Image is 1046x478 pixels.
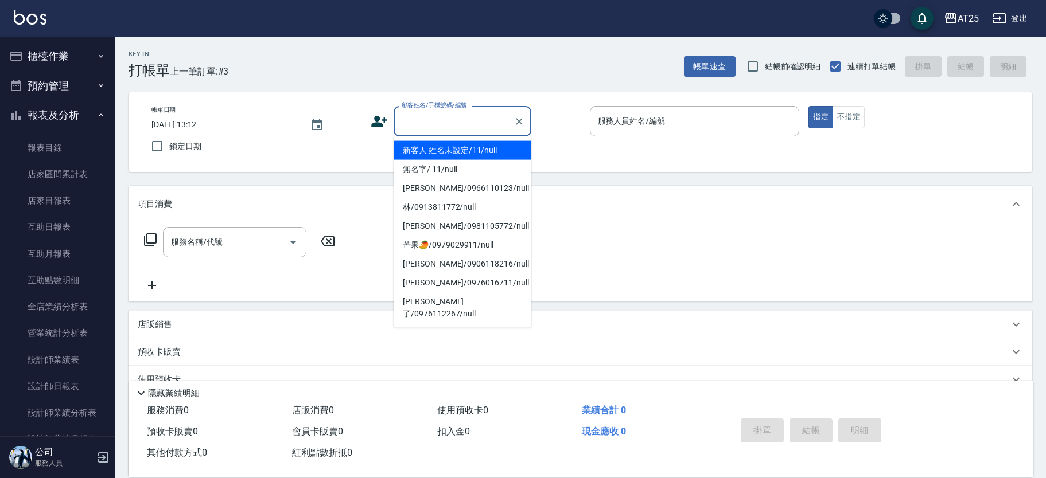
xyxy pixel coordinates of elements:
[151,115,298,134] input: YYYY/MM/DD hh:mm
[138,319,172,331] p: 店販銷售
[129,62,170,79] h3: 打帳單
[958,11,979,26] div: AT25
[402,101,467,109] label: 顧客姓名/手機號碼/編號
[14,10,46,25] img: Logo
[939,7,983,30] button: AT25
[303,111,330,139] button: Choose date, selected date is 2025-09-10
[151,105,176,114] label: 帳單日期
[394,254,531,273] li: [PERSON_NAME]/0906118216/null
[394,179,531,198] li: [PERSON_NAME]/0966110123/null
[292,426,343,437] span: 會員卡販賣 0
[129,311,1032,338] div: 店販銷售
[911,7,934,30] button: save
[394,198,531,217] li: 林/0913811772/null
[5,426,110,452] a: 設計師業績月報表
[394,141,531,160] li: 新客人 姓名未設定/11/null
[292,405,334,416] span: 店販消費 0
[147,447,207,458] span: 其他付款方式 0
[129,338,1032,366] div: 預收卡販賣
[147,405,189,416] span: 服務消費 0
[394,323,531,342] li: [PERSON_NAME]/0907731196/null
[437,405,488,416] span: 使用預收卡 0
[394,236,531,254] li: 芒果🥭/0979029911/null
[394,292,531,323] li: [PERSON_NAME]了/0976112267/null
[833,106,865,128] button: 不指定
[169,140,201,152] span: 鎖定日期
[129,366,1032,393] div: 使用預收卡
[5,100,110,130] button: 報表及分析
[9,446,32,469] img: Person
[5,320,110,346] a: 營業統計分析表
[5,135,110,161] a: 報表目錄
[5,399,110,426] a: 設計師業績分析表
[5,187,110,214] a: 店家日報表
[129,50,170,58] h2: Key In
[684,56,736,77] button: 帳單速查
[138,198,172,210] p: 項目消費
[5,41,110,71] button: 櫃檯作業
[138,346,181,358] p: 預收卡販賣
[511,113,527,130] button: Clear
[35,446,94,458] h5: 公司
[988,8,1032,29] button: 登出
[5,373,110,399] a: 設計師日報表
[5,161,110,187] a: 店家區間累計表
[35,458,94,468] p: 服務人員
[5,347,110,373] a: 設計師業績表
[582,405,626,416] span: 業績合計 0
[5,214,110,240] a: 互助日報表
[437,426,470,437] span: 扣入金 0
[394,273,531,292] li: [PERSON_NAME]/0976016711/null
[148,387,200,399] p: 隱藏業績明細
[808,106,833,128] button: 指定
[284,233,302,252] button: Open
[582,426,626,437] span: 現金應收 0
[847,61,896,73] span: 連續打單結帳
[147,426,198,437] span: 預收卡販賣 0
[138,374,181,386] p: 使用預收卡
[5,293,110,320] a: 全店業績分析表
[394,160,531,179] li: 無名字/ 11/null
[5,71,110,101] button: 預約管理
[5,241,110,267] a: 互助月報表
[5,267,110,293] a: 互助點數明細
[765,61,821,73] span: 結帳前確認明細
[394,217,531,236] li: [PERSON_NAME]/0981105772/null
[170,64,229,79] span: 上一筆訂單:#3
[129,186,1032,222] div: 項目消費
[292,447,352,458] span: 紅利點數折抵 0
